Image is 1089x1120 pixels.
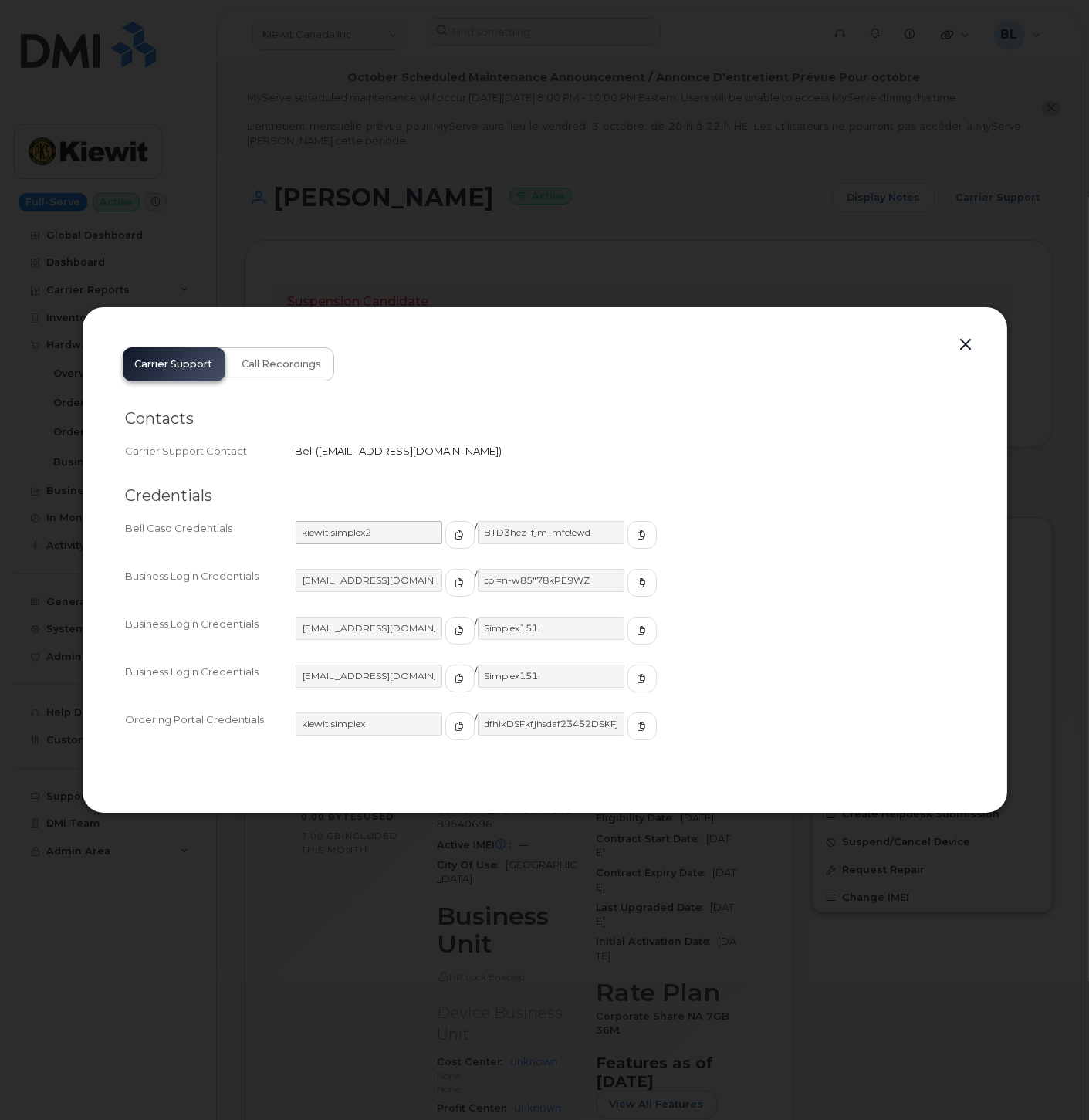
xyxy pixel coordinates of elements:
[296,617,964,658] div: /
[627,521,657,549] button: copy to clipboard
[627,665,657,692] button: copy to clipboard
[126,569,296,611] div: Business Login Credentials
[1022,1053,1077,1108] iframe: Messenger Launcher
[445,712,475,740] button: copy to clipboard
[320,445,499,457] span: [EMAIL_ADDRESS][DOMAIN_NAME]
[296,665,964,706] div: /
[296,445,315,457] span: Bell
[445,569,475,597] button: copy to clipboard
[445,665,475,692] button: copy to clipboard
[126,712,296,754] div: Ordering Portal Credentials
[126,665,296,706] div: Business Login Credentials
[627,617,657,645] button: copy to clipboard
[242,358,322,371] span: Call Recordings
[445,617,475,645] button: copy to clipboard
[627,712,657,740] button: copy to clipboard
[126,486,964,506] h2: Credentials
[126,444,296,458] div: Carrier Support Contact
[126,521,296,563] div: Bell Caso Credentials
[627,569,657,597] button: copy to clipboard
[296,521,964,563] div: /
[126,617,296,658] div: Business Login Credentials
[445,521,475,549] button: copy to clipboard
[126,409,964,428] h2: Contacts
[296,712,964,754] div: /
[296,569,964,611] div: /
